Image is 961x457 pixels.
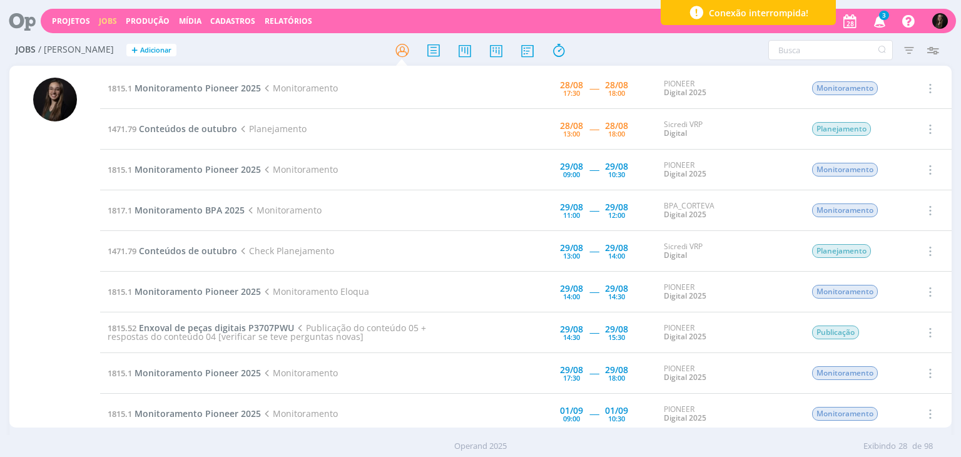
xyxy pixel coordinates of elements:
[812,203,878,217] span: Monitoramento
[589,408,599,419] span: -----
[108,367,261,379] a: 1815.1Monitoramento Pioneer 2025
[605,325,628,334] div: 29/08
[768,40,893,60] input: Busca
[52,16,90,26] a: Projetos
[664,290,706,301] a: Digital 2025
[605,284,628,293] div: 29/08
[563,415,580,422] div: 09:00
[265,16,312,26] a: Relatórios
[563,212,580,218] div: 11:00
[108,367,132,379] span: 1815.1
[912,440,922,453] span: de
[932,10,948,32] button: N
[664,202,793,220] div: BPA_CORTEVA
[560,162,583,171] div: 29/08
[261,163,337,175] span: Monitoramento
[589,245,599,257] span: -----
[108,285,261,297] a: 1815.1Monitoramento Pioneer 2025
[139,245,237,257] span: Conteúdos de outubro
[563,334,580,341] div: 14:30
[560,121,583,130] div: 28/08
[608,334,625,341] div: 15:30
[812,285,878,299] span: Monitoramento
[108,164,132,175] span: 1815.1
[664,242,793,260] div: Sicredi VRP
[589,82,599,94] span: -----
[879,11,889,20] span: 3
[560,244,583,252] div: 29/08
[33,78,77,121] img: N
[126,16,170,26] a: Produção
[605,121,628,130] div: 28/08
[664,331,706,342] a: Digital 2025
[16,44,36,55] span: Jobs
[108,286,132,297] span: 1815.1
[122,16,173,26] button: Produção
[135,285,261,297] span: Monitoramento Pioneer 2025
[932,13,948,29] img: N
[589,285,599,297] span: -----
[139,322,294,334] span: Enxoval de peças digitais P3707PWU
[664,168,706,179] a: Digital 2025
[108,322,425,342] span: Publicação do conteúdo 05 + respostas do conteúdo 04 [verificar se teve perguntas novas]
[924,440,933,453] span: 98
[608,293,625,300] div: 14:30
[863,440,896,453] span: Exibindo
[589,123,599,135] span: -----
[108,123,136,135] span: 1471.79
[563,171,580,178] div: 09:00
[108,245,237,257] a: 1471.79Conteúdos de outubro
[589,367,599,379] span: -----
[135,408,261,419] span: Monitoramento Pioneer 2025
[245,204,321,216] span: Monitoramento
[664,413,706,423] a: Digital 2025
[108,322,294,334] a: 1815.52Enxoval de peças digitais P3707PWU
[135,204,245,216] span: Monitoramento BPA 2025
[563,130,580,137] div: 13:00
[664,161,793,179] div: PIONEER
[108,322,136,334] span: 1815.52
[38,44,114,55] span: / [PERSON_NAME]
[608,252,625,259] div: 14:00
[563,90,580,96] div: 17:30
[812,163,878,177] span: Monitoramento
[589,326,599,338] span: -----
[812,366,878,380] span: Monitoramento
[664,120,793,138] div: Sicredi VRP
[589,163,599,175] span: -----
[560,406,583,415] div: 01/09
[812,407,878,421] span: Monitoramento
[108,408,261,419] a: 1815.1Monitoramento Pioneer 2025
[261,16,316,26] button: Relatórios
[866,10,892,33] button: 3
[608,212,625,218] div: 12:00
[210,16,255,26] span: Cadastros
[664,209,706,220] a: Digital 2025
[560,81,583,90] div: 28/08
[605,366,628,374] div: 29/08
[664,405,793,423] div: PIONEER
[560,203,583,212] div: 29/08
[898,440,907,453] span: 28
[108,204,245,216] a: 1817.1Monitoramento BPA 2025
[560,366,583,374] div: 29/08
[95,16,121,26] button: Jobs
[560,325,583,334] div: 29/08
[108,205,132,216] span: 1817.1
[108,123,237,135] a: 1471.79Conteúdos de outubro
[664,80,793,98] div: PIONEER
[608,374,625,381] div: 18:00
[135,367,261,379] span: Monitoramento Pioneer 2025
[605,81,628,90] div: 28/08
[135,82,261,94] span: Monitoramento Pioneer 2025
[608,171,625,178] div: 10:30
[664,283,793,301] div: PIONEER
[560,284,583,293] div: 29/08
[709,6,808,19] span: Conexão interrompida!
[108,408,132,419] span: 1815.1
[605,203,628,212] div: 29/08
[135,163,261,175] span: Monitoramento Pioneer 2025
[237,245,333,257] span: Check Planejamento
[139,123,237,135] span: Conteúdos de outubro
[108,163,261,175] a: 1815.1Monitoramento Pioneer 2025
